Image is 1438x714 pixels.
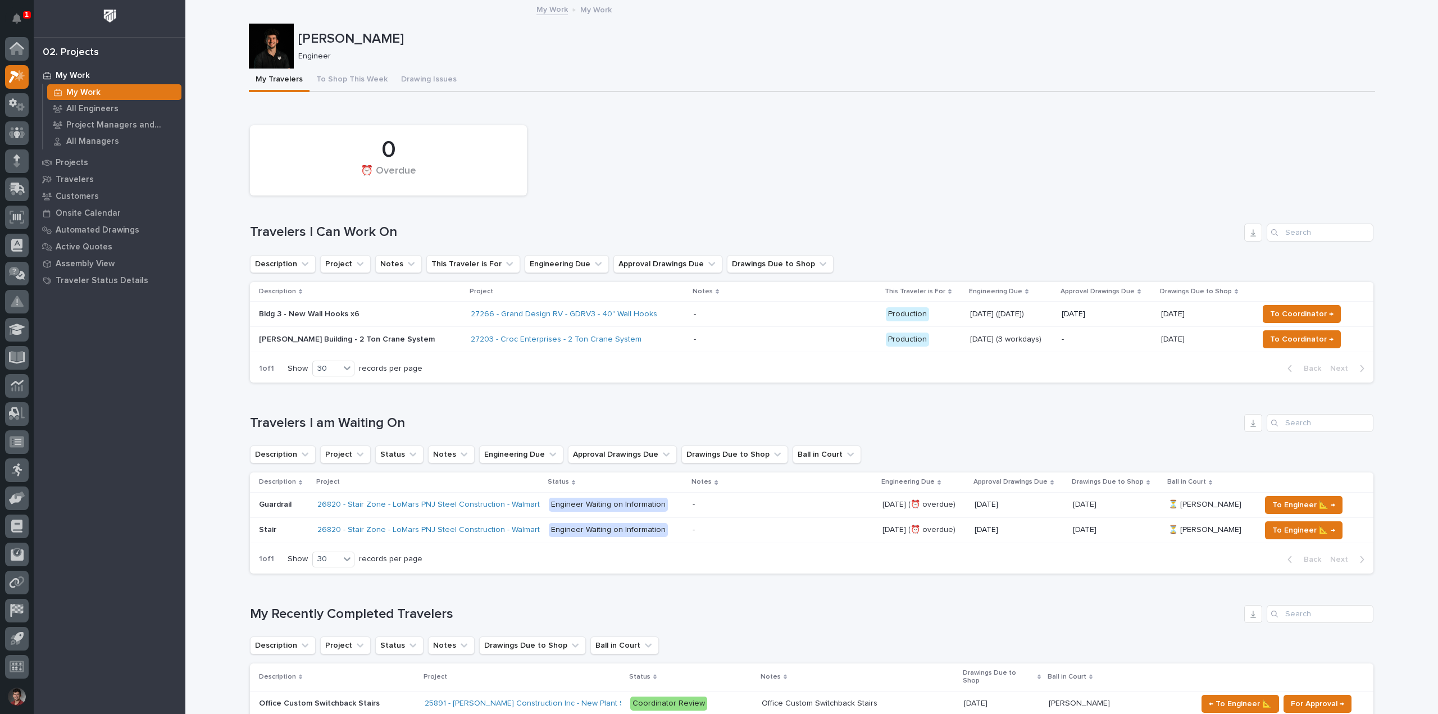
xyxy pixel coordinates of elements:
[590,636,659,654] button: Ball in Court
[269,165,508,189] div: ⏰ Overdue
[1272,524,1335,537] span: To Engineer 📐 →
[970,310,1053,319] p: [DATE] ([DATE])
[5,685,29,708] button: users-avatar
[727,255,834,273] button: Drawings Due to Shop
[886,307,929,321] div: Production
[249,69,310,92] button: My Travelers
[424,671,447,683] p: Project
[470,285,493,298] p: Project
[693,285,713,298] p: Notes
[66,88,101,98] p: My Work
[1270,307,1334,321] span: To Coordinator →
[693,525,695,535] div: -
[250,327,1373,352] tr: [PERSON_NAME] Building - 2 Ton Crane System27203 - Croc Enterprises - 2 Ton Crane System - Produc...
[320,445,371,463] button: Project
[250,415,1240,431] h1: Travelers I am Waiting On
[969,285,1022,298] p: Engineering Due
[1209,697,1272,711] span: ← To Engineer 📐
[250,224,1240,240] h1: Travelers I Can Work On
[288,364,308,374] p: Show
[320,255,371,273] button: Project
[259,285,296,298] p: Description
[250,492,1373,517] tr: GuardrailGuardrail 26820 - Stair Zone - LoMars PNJ Steel Construction - Walmart Stair Engineer Wa...
[762,699,877,708] div: Office Custom Switchback Stairs
[34,272,185,289] a: Traveler Status Details
[359,554,422,564] p: records per page
[1284,695,1351,713] button: For Approval →
[1263,330,1341,348] button: To Coordinator →
[1161,333,1187,344] p: [DATE]
[298,31,1371,47] p: [PERSON_NAME]
[250,302,1373,327] tr: Bldg 3 - New Wall Hooks x627266 - Grand Design RV - GDRV3 - 40" Wall Hooks - Production[DATE] ([D...
[525,255,609,273] button: Engineering Due
[250,355,283,383] p: 1 of 1
[1073,498,1099,510] p: [DATE]
[317,525,558,535] a: 26820 - Stair Zone - LoMars PNJ Steel Construction - Walmart Stair
[1267,224,1373,242] div: Search
[1267,605,1373,623] input: Search
[1061,285,1135,298] p: Approval Drawings Due
[882,523,958,535] p: [DATE] (⏰ overdue)
[1278,554,1326,565] button: Back
[56,242,112,252] p: Active Quotes
[317,500,558,510] a: 26820 - Stair Zone - LoMars PNJ Steel Construction - Walmart Stair
[43,101,185,116] a: All Engineers
[375,445,424,463] button: Status
[970,335,1053,344] p: [DATE] (3 workdays)
[310,69,394,92] button: To Shop This Week
[428,636,475,654] button: Notes
[66,120,177,130] p: Project Managers and Engineers
[881,476,935,488] p: Engineering Due
[56,71,90,81] p: My Work
[471,335,641,344] a: 27203 - Croc Enterprises - 2 Ton Crane System
[428,445,475,463] button: Notes
[34,255,185,272] a: Assembly View
[25,11,29,19] p: 1
[549,523,668,537] div: Engineer Waiting on Information
[886,333,929,347] div: Production
[1272,498,1335,512] span: To Engineer 📐 →
[56,225,139,235] p: Automated Drawings
[259,671,296,683] p: Description
[1330,363,1355,374] span: Next
[259,476,296,488] p: Description
[375,636,424,654] button: Status
[793,445,861,463] button: Ball in Court
[613,255,722,273] button: Approval Drawings Due
[250,255,316,273] button: Description
[1270,333,1334,346] span: To Coordinator →
[320,636,371,654] button: Project
[471,310,657,319] a: 27266 - Grand Design RV - GDRV3 - 40" Wall Hooks
[681,445,788,463] button: Drawings Due to Shop
[1072,476,1144,488] p: Drawings Due to Shop
[1330,554,1355,565] span: Next
[250,545,283,573] p: 1 of 1
[1291,697,1344,711] span: For Approval →
[375,255,422,273] button: Notes
[1297,363,1321,374] span: Back
[694,335,696,344] div: -
[43,117,185,133] a: Project Managers and Engineers
[43,47,99,59] div: 02. Projects
[1168,523,1244,535] p: ⏳ [PERSON_NAME]
[882,498,958,510] p: [DATE] (⏰ overdue)
[34,204,185,221] a: Onsite Calendar
[1073,523,1099,535] p: [DATE]
[1168,498,1244,510] p: ⏳ [PERSON_NAME]
[1297,554,1321,565] span: Back
[56,192,99,202] p: Customers
[56,259,115,269] p: Assembly View
[1048,671,1086,683] p: Ball in Court
[259,697,382,708] p: Office Custom Switchback Stairs
[34,67,185,84] a: My Work
[316,476,340,488] p: Project
[56,276,148,286] p: Traveler Status Details
[1161,307,1187,319] p: [DATE]
[298,52,1366,61] p: Engineer
[1265,496,1343,514] button: To Engineer 📐 →
[1267,414,1373,432] input: Search
[250,636,316,654] button: Description
[34,171,185,188] a: Travelers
